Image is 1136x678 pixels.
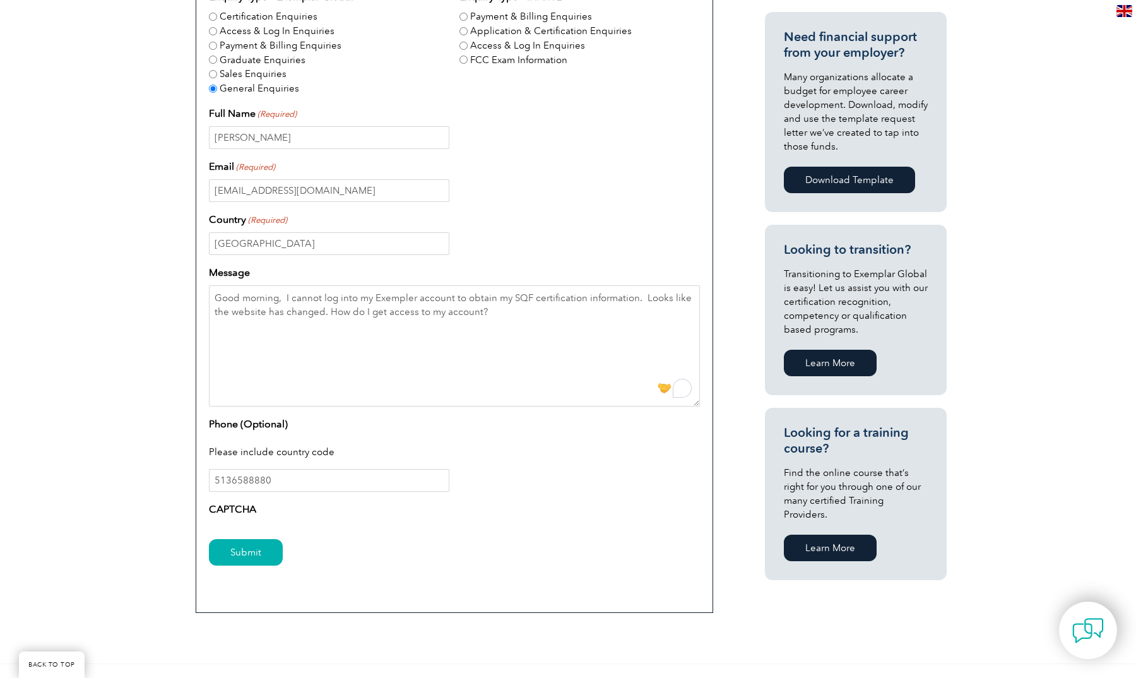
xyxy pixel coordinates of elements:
[209,159,275,174] label: Email
[257,108,297,121] span: (Required)
[235,161,276,174] span: (Required)
[784,535,877,561] a: Learn More
[209,539,283,566] input: Submit
[209,265,250,280] label: Message
[247,214,288,227] span: (Required)
[784,425,928,456] h3: Looking for a training course?
[784,167,915,193] a: Download Template
[220,53,305,68] label: Graduate Enquiries
[1116,5,1132,17] img: en
[784,242,928,258] h3: Looking to transition?
[220,9,317,24] label: Certification Enquiries
[209,502,256,517] label: CAPTCHA
[784,350,877,376] a: Learn More
[1072,615,1104,646] img: contact-chat.png
[784,267,928,336] p: Transitioning to Exemplar Global is easy! Let us assist you with our certification recognition, c...
[220,24,334,39] label: Access & Log In Enquiries
[784,466,928,521] p: Find the online course that’s right for you through one of our many certified Training Providers.
[470,24,632,39] label: Application & Certification Enquiries
[209,285,700,407] textarea: To enrich screen reader interactions, please activate Accessibility in Grammarly extension settings
[209,212,287,227] label: Country
[220,81,299,96] label: General Enquiries
[784,70,928,153] p: Many organizations allocate a budget for employee career development. Download, modify and use th...
[19,651,85,678] a: BACK TO TOP
[209,417,288,432] label: Phone (Optional)
[209,106,297,121] label: Full Name
[470,39,585,53] label: Access & Log In Enquiries
[220,39,341,53] label: Payment & Billing Enquiries
[220,67,287,81] label: Sales Enquiries
[209,437,700,470] div: Please include country code
[470,53,567,68] label: FCC Exam Information
[470,9,592,24] label: Payment & Billing Enquiries
[784,29,928,61] h3: Need financial support from your employer?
